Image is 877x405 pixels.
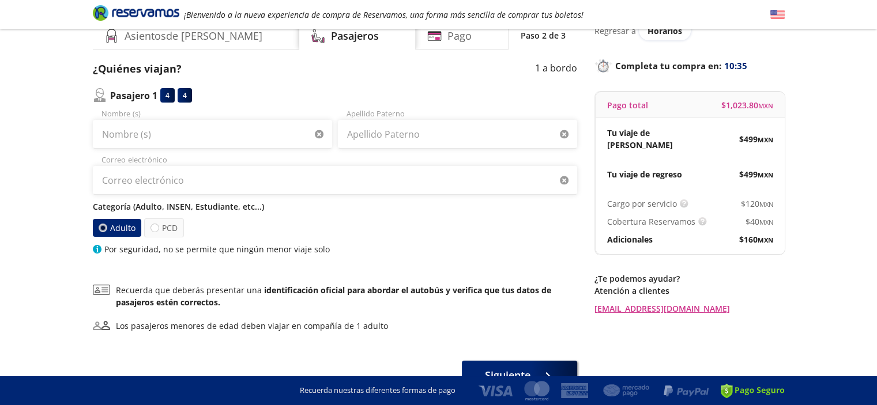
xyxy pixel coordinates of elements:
[93,61,182,77] p: ¿Quiénes viajan?
[93,120,332,149] input: Nombre (s)
[594,302,785,315] a: [EMAIL_ADDRESS][DOMAIN_NAME]
[116,284,577,308] p: Recuerda que deberás presentar una
[741,198,773,210] span: $ 120
[607,127,690,151] p: Tu viaje de [PERSON_NAME]
[92,219,141,237] label: Adulto
[648,25,682,36] span: Horarios
[160,88,175,103] div: 4
[758,101,773,110] small: MXN
[594,285,785,297] p: Atención a clientes
[184,9,584,20] em: ¡Bienvenido a la nueva experiencia de compra de Reservamos, una forma más sencilla de comprar tus...
[93,166,577,195] input: Correo electrónico
[300,385,456,396] p: Recuerda nuestras diferentes formas de pago
[594,21,785,40] div: Regresar a ver horarios
[739,168,773,180] span: $ 499
[758,171,773,179] small: MXN
[746,215,773,228] span: $ 40
[447,28,472,44] h4: Pago
[93,4,179,25] a: Brand Logo
[485,368,530,383] span: Siguiente
[178,88,192,103] div: 4
[724,59,747,73] span: 10:35
[110,89,157,103] p: Pasajero 1
[607,198,677,210] p: Cargo por servicio
[607,168,682,180] p: Tu viaje de regreso
[721,99,773,111] span: $ 1,023.80
[116,320,388,332] div: Los pasajeros menores de edad deben viajar en compañía de 1 adulto
[535,61,577,77] p: 1 a bordo
[759,200,773,209] small: MXN
[607,233,653,245] p: Adicionales
[607,99,648,111] p: Pago total
[594,58,785,74] p: Completa tu compra en :
[521,29,566,41] p: Paso 2 de 3
[607,215,695,228] p: Cobertura Reservamos
[125,28,262,44] h4: Asientos de [PERSON_NAME]
[93,200,577,213] p: Categoría (Adulto, INSEN, Estudiante, etc...)
[462,361,577,389] button: Siguiente
[338,120,577,149] input: Apellido Paterno
[594,25,636,37] p: Regresar a
[331,28,379,44] h4: Pasajeros
[739,233,773,245] span: $ 160
[104,243,330,255] p: Por seguridad, no se permite que ningún menor viaje solo
[594,272,785,285] p: ¿Te podemos ayudar?
[116,285,551,308] b: identificación oficial para abordar el autobús y verifica que tus datos de pasajeros estén correc...
[758,135,773,144] small: MXN
[770,7,785,22] button: English
[144,218,184,237] label: PCD
[739,133,773,145] span: $ 499
[758,236,773,244] small: MXN
[759,218,773,226] small: MXN
[93,4,179,21] i: Brand Logo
